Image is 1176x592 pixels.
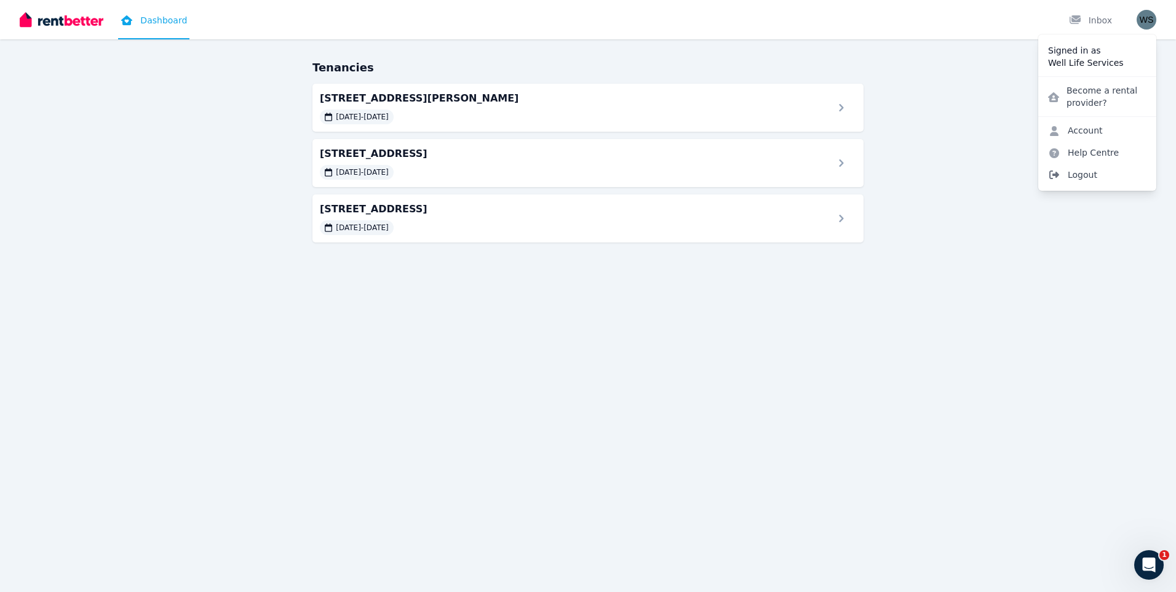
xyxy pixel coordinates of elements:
[1038,119,1113,142] a: Account
[320,146,827,161] span: [STREET_ADDRESS]
[336,167,389,177] span: [DATE] - [DATE]
[1038,142,1129,164] a: Help Centre
[320,91,827,106] span: [STREET_ADDRESS][PERSON_NAME]
[312,84,864,132] a: [STREET_ADDRESS][PERSON_NAME][DATE]-[DATE]
[320,202,827,217] span: [STREET_ADDRESS]
[1048,44,1146,57] p: Signed in as
[312,139,864,187] a: [STREET_ADDRESS][DATE]-[DATE]
[1134,550,1164,580] iframe: Intercom live chat
[1038,164,1156,186] span: Logout
[336,223,389,233] span: [DATE] - [DATE]
[1038,79,1156,114] a: Become a rental provider?
[312,59,864,76] h2: Tenancies
[1069,14,1112,26] div: Inbox
[336,112,389,122] span: [DATE] - [DATE]
[1137,10,1156,30] img: Well Life Services
[1048,57,1146,69] p: Well Life Services
[1159,550,1169,560] span: 1
[20,10,103,29] img: RentBetter
[312,194,864,242] a: [STREET_ADDRESS][DATE]-[DATE]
